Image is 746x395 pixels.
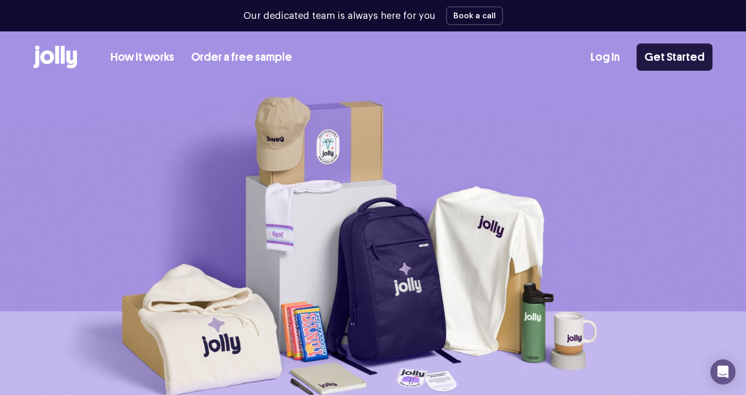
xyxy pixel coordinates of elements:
button: Book a call [446,6,503,25]
div: Open Intercom Messenger [710,359,736,385]
a: Get Started [637,43,712,71]
a: How it works [110,49,174,66]
a: Log In [591,49,620,66]
a: Order a free sample [191,49,292,66]
p: Our dedicated team is always here for you [243,9,436,23]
